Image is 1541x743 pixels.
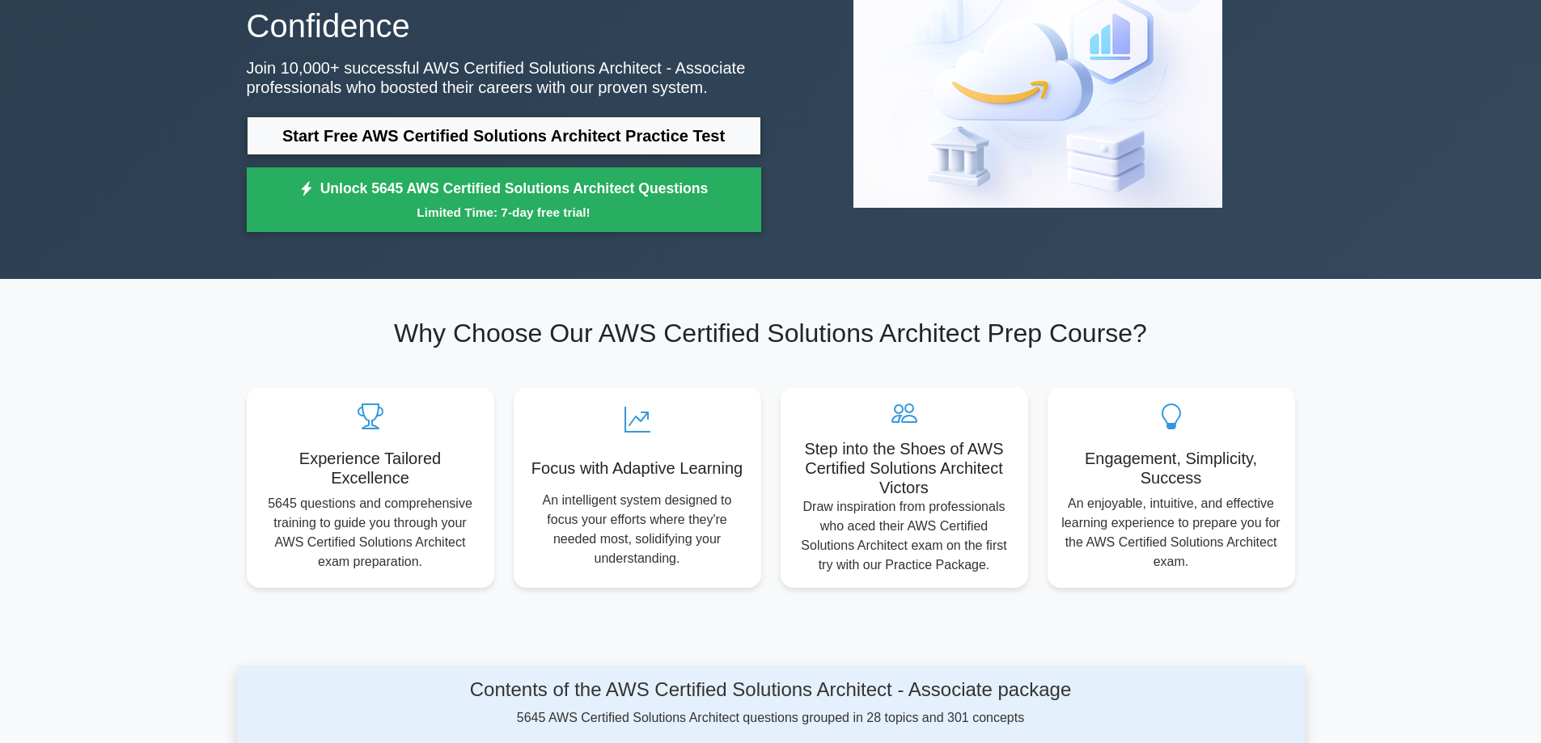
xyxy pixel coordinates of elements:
div: 5645 AWS Certified Solutions Architect questions grouped in 28 topics and 301 concepts [390,678,1152,728]
p: An enjoyable, intuitive, and effective learning experience to prepare you for the AWS Certified S... [1060,494,1282,572]
p: Join 10,000+ successful AWS Certified Solutions Architect - Associate professionals who boosted t... [247,58,761,97]
p: An intelligent system designed to focus your efforts where they're needed most, solidifying your ... [527,491,748,568]
h5: Engagement, Simplicity, Success [1060,449,1282,488]
small: Limited Time: 7-day free trial! [267,203,741,222]
h5: Focus with Adaptive Learning [527,458,748,478]
h5: Experience Tailored Excellence [260,449,481,488]
h5: Step into the Shoes of AWS Certified Solutions Architect Victors [794,439,1015,497]
h2: Why Choose Our AWS Certified Solutions Architect Prep Course? [247,318,1295,348]
h4: Contents of the AWS Certified Solutions Architect - Associate package [390,678,1152,702]
a: Start Free AWS Certified Solutions Architect Practice Test [247,116,761,155]
a: Unlock 5645 AWS Certified Solutions Architect QuestionsLimited Time: 7-day free trial! [247,167,761,232]
p: Draw inspiration from professionals who aced their AWS Certified Solutions Architect exam on the ... [794,497,1015,575]
p: 5645 questions and comprehensive training to guide you through your AWS Certified Solutions Archi... [260,494,481,572]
